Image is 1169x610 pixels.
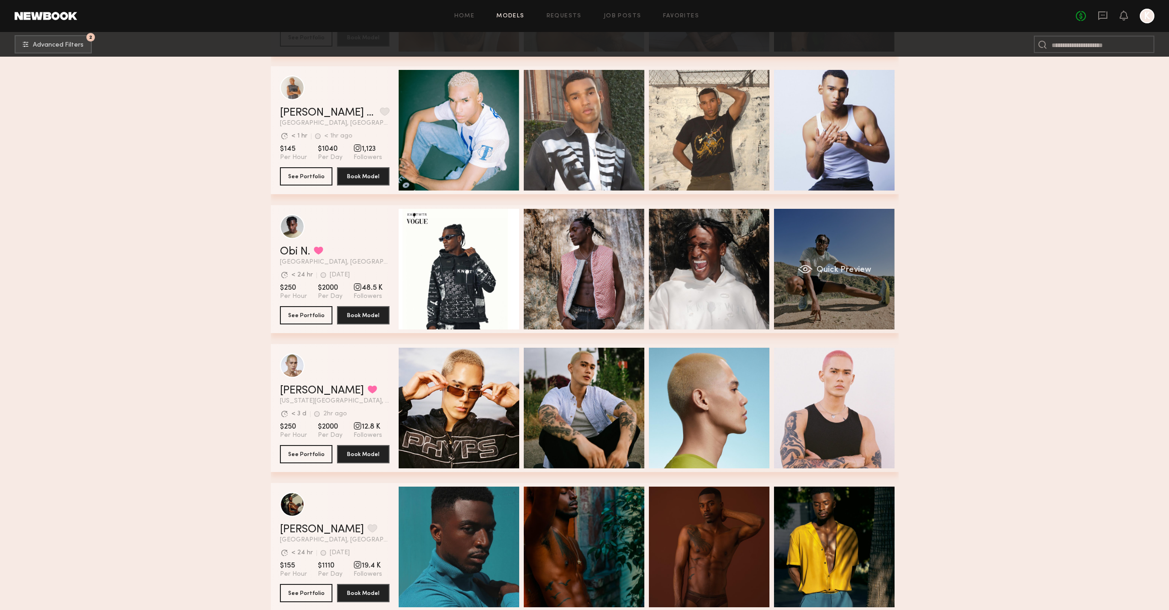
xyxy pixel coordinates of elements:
span: [US_STATE][GEOGRAPHIC_DATA], [GEOGRAPHIC_DATA] [280,398,390,404]
button: See Portfolio [280,445,332,463]
a: Models [496,13,524,19]
button: 2Advanced Filters [15,35,92,53]
button: See Portfolio [280,584,332,602]
span: [GEOGRAPHIC_DATA], [GEOGRAPHIC_DATA] [280,259,390,265]
button: Book Model [337,167,390,186]
a: Obi N. [280,246,310,257]
span: $1110 [318,561,342,570]
span: Advanced Filters [33,42,84,48]
span: 2 [89,35,92,39]
a: [PERSON_NAME] [280,385,364,396]
button: See Portfolio [280,167,332,186]
span: Per Hour [280,154,307,162]
span: Per Hour [280,431,307,440]
span: Quick Preview [816,266,871,274]
span: Followers [353,570,382,578]
span: Followers [353,292,383,301]
div: < 24 hr [291,272,313,278]
button: See Portfolio [280,306,332,324]
div: 2hr ago [323,411,347,417]
span: $250 [280,283,307,292]
div: [DATE] [330,550,350,556]
a: Home [454,13,475,19]
span: $145 [280,144,307,154]
span: [GEOGRAPHIC_DATA], [GEOGRAPHIC_DATA] [280,537,390,543]
span: $2000 [318,283,342,292]
span: Per Hour [280,292,307,301]
div: < 24 hr [291,550,313,556]
span: Per Hour [280,570,307,578]
span: 12.8 K [353,422,382,431]
span: Per Day [318,154,342,162]
a: Job Posts [604,13,642,19]
span: 19.4 K [353,561,382,570]
div: < 3 d [291,411,306,417]
span: $1040 [318,144,342,154]
div: < 1 hr [291,133,307,139]
span: Per Day [318,292,342,301]
div: < 1hr ago [324,133,353,139]
span: Per Day [318,570,342,578]
button: Book Model [337,306,390,324]
span: Per Day [318,431,342,440]
span: 1,123 [353,144,382,154]
a: Favorites [663,13,699,19]
span: $250 [280,422,307,431]
span: 48.5 K [353,283,383,292]
div: [DATE] [330,272,350,278]
span: [GEOGRAPHIC_DATA], [GEOGRAPHIC_DATA] [280,120,390,127]
span: $155 [280,561,307,570]
span: Followers [353,154,382,162]
a: [PERSON_NAME] [280,524,364,535]
a: [PERSON_NAME] O. [280,107,376,118]
a: Requests [547,13,582,19]
a: K [1140,9,1154,23]
button: Book Model [337,584,390,602]
span: $2000 [318,422,342,431]
span: Followers [353,431,382,440]
button: Book Model [337,445,390,463]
